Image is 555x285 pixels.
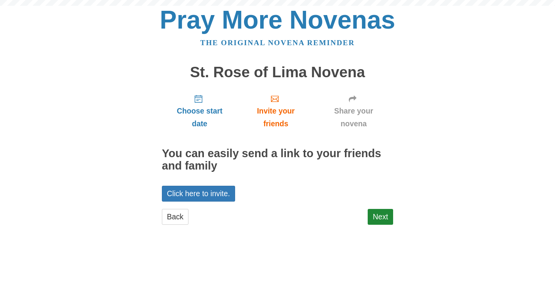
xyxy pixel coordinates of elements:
[162,209,188,225] a: Back
[162,88,237,134] a: Choose start date
[160,5,395,34] a: Pray More Novenas
[170,105,230,130] span: Choose start date
[237,88,314,134] a: Invite your friends
[245,105,306,130] span: Invite your friends
[200,39,355,47] a: The original novena reminder
[162,148,393,172] h2: You can easily send a link to your friends and family
[368,209,393,225] a: Next
[314,88,393,134] a: Share your novena
[162,186,235,202] a: Click here to invite.
[322,105,385,130] span: Share your novena
[162,64,393,81] h1: St. Rose of Lima Novena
